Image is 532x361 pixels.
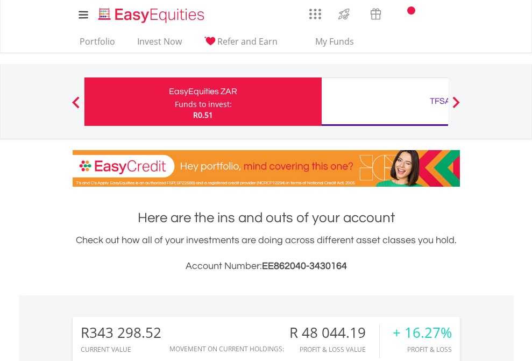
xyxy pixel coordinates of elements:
a: Invest Now [133,36,186,53]
span: My Funds [300,34,370,48]
img: EasyCredit Promotion Banner [73,150,460,187]
div: EasyEquities ZAR [91,84,315,99]
a: Notifications [392,3,419,24]
div: CURRENT VALUE [81,346,161,353]
a: Refer and Earn [200,36,282,53]
span: EE862040-3430164 [262,261,347,271]
a: My Profile [446,3,474,26]
a: Vouchers [360,3,392,23]
div: R 48 044.19 [289,325,379,341]
a: Home page [94,3,209,24]
div: Check out how all of your investments are doing across different asset classes you hold. [73,233,460,274]
div: Profit & Loss [393,346,452,353]
div: Funds to invest: [175,99,232,110]
img: thrive-v2.svg [335,5,353,23]
div: + 16.27% [393,325,452,341]
a: Portfolio [75,36,119,53]
img: grid-menu-icon.svg [309,8,321,20]
img: EasyEquities_Logo.png [96,6,209,24]
button: Next [445,102,467,112]
img: vouchers-v2.svg [367,5,385,23]
h3: Account Number: [73,259,460,274]
a: FAQ's and Support [419,3,446,24]
div: R343 298.52 [81,325,161,341]
span: Refer and Earn [217,36,278,47]
a: AppsGrid [302,3,328,20]
div: Profit & Loss Value [289,346,379,353]
div: Movement on Current Holdings: [169,345,284,352]
button: Previous [65,102,87,112]
span: R0.51 [193,110,213,120]
h1: Here are the ins and outs of your account [73,208,460,228]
